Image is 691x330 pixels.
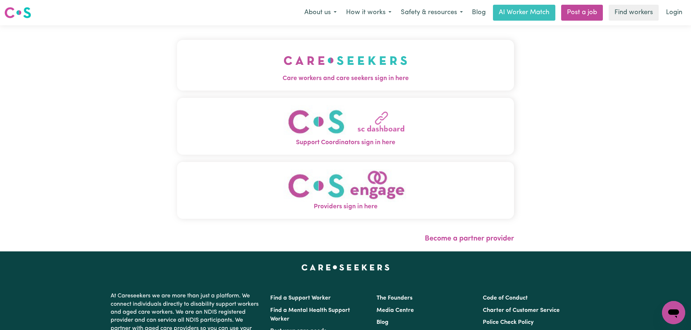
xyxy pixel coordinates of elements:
a: Find a Mental Health Support Worker [270,308,350,322]
span: Care workers and care seekers sign in here [177,74,514,83]
a: Careseekers logo [4,4,31,21]
a: Find workers [609,5,659,21]
button: How it works [341,5,396,20]
a: Careseekers home page [301,264,390,270]
span: Providers sign in here [177,202,514,212]
img: Careseekers logo [4,6,31,19]
a: Police Check Policy [483,319,534,325]
a: AI Worker Match [493,5,555,21]
button: Providers sign in here [177,162,514,219]
a: Post a job [561,5,603,21]
iframe: Button to launch messaging window [662,301,685,324]
a: Become a partner provider [425,235,514,242]
a: Find a Support Worker [270,295,331,301]
button: About us [300,5,341,20]
a: Login [662,5,687,21]
a: Blog [377,319,388,325]
a: Code of Conduct [483,295,528,301]
button: Care workers and care seekers sign in here [177,40,514,91]
a: The Founders [377,295,412,301]
button: Support Coordinators sign in here [177,98,514,155]
a: Charter of Customer Service [483,308,560,313]
span: Support Coordinators sign in here [177,138,514,147]
a: Blog [468,5,490,21]
a: Media Centre [377,308,414,313]
button: Safety & resources [396,5,468,20]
